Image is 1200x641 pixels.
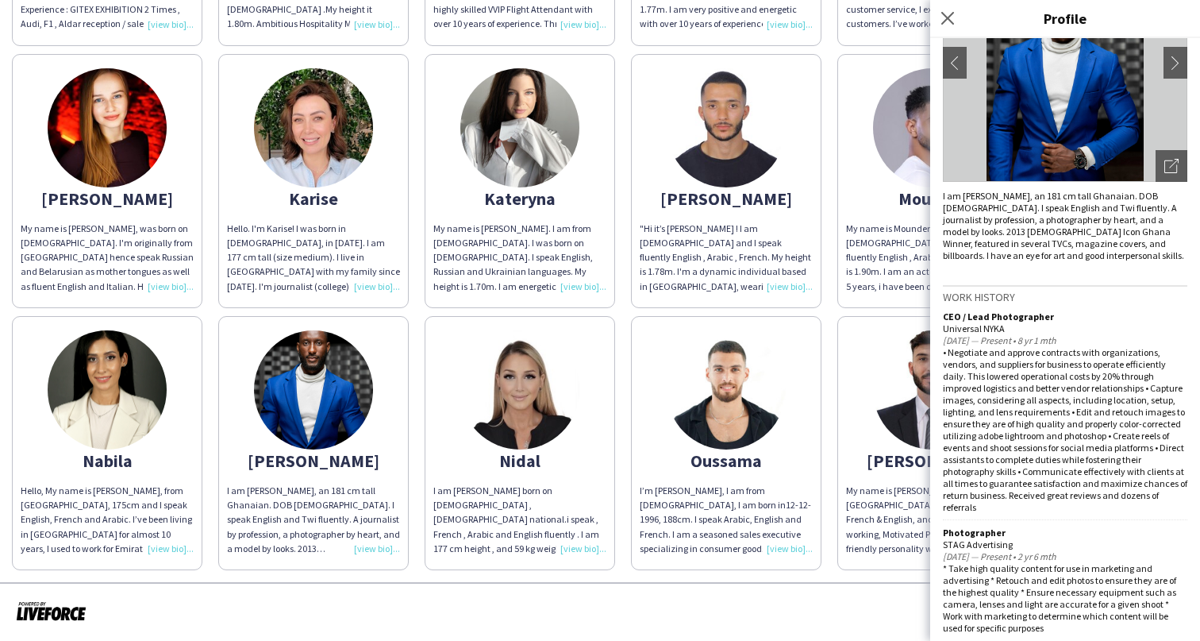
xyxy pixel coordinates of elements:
[48,330,167,450] img: thumb-93af1950-b0fe-43d4-b825-c33117e8cc54.jpg
[460,330,579,450] img: thumb-656e307b017cf.jpeg
[227,191,400,206] div: Karise
[640,454,813,468] div: Oussama
[640,484,813,556] div: I’m [PERSON_NAME], I am from [DEMOGRAPHIC_DATA], I am born in12-12-1996, 188cm. I speak Arabic, E...
[433,191,606,206] div: Kateryna
[943,334,1187,346] div: [DATE] — Present • 8 yr 1 mth
[16,600,87,622] img: Powered by Liveforce
[930,8,1200,29] h3: Profile
[1156,150,1187,182] div: Open photos pop-in
[21,454,194,468] div: Nabila
[21,484,194,556] div: Hello, My name is [PERSON_NAME], from [GEOGRAPHIC_DATA], 175cm and I speak English, French and Ar...
[943,346,1187,513] div: • Negotiate and approve contracts with organizations, vendors, and suppliers for business to oper...
[227,484,400,556] div: I am [PERSON_NAME], an 181 cm tall Ghanaian. DOB [DEMOGRAPHIC_DATA]. I speak English and Twi flue...
[846,454,1019,468] div: [PERSON_NAME]
[227,222,400,393] span: Hello. I'm Karise! I was born in [DEMOGRAPHIC_DATA], in [DATE]. I am 177 cm tall (size medium). I...
[846,222,1019,294] div: My name is Mounder. I am [DEMOGRAPHIC_DATA] and I speak fluently English , Arabic , French. My he...
[667,68,786,187] img: thumb-6637e65bb80ae.jpeg
[873,68,992,187] img: thumb-670cd90546f35.jpeg
[254,68,373,187] img: thumb-64d0e70f1f46d.jpg
[846,484,1019,556] div: My name is [PERSON_NAME] from [GEOGRAPHIC_DATA]. I speak Arabic, French & English, and 1.80m heig...
[846,191,1019,206] div: Mounder
[873,330,992,450] img: thumb-65c84f3a4f658.jpeg
[667,330,786,450] img: thumb-66966a45b4967.jpeg
[21,222,194,423] span: My name is [PERSON_NAME], was born on [DEMOGRAPHIC_DATA]. I'm originally from [GEOGRAPHIC_DATA] h...
[433,454,606,468] div: Nidal
[640,191,813,206] div: [PERSON_NAME]
[460,68,579,187] img: thumb-61c8c0c1e61e2.jpg
[943,290,1187,304] h3: Work history
[48,68,167,187] img: thumb-5f7c6e6edc306.jpg
[943,527,1187,539] div: Photographer
[254,330,373,450] img: thumb-1f3fa0a6-81b1-46d3-8b3f-f1257f6b88eb.jpg
[943,550,1187,562] div: [DATE] — Present • 2 yr 6 mth
[227,454,400,468] div: [PERSON_NAME]
[943,190,1187,261] div: I am [PERSON_NAME], an 181 cm tall Ghanaian. DOB [DEMOGRAPHIC_DATA]. I speak English and Twi flue...
[943,322,1187,334] div: Universal NYKA
[943,562,1187,634] div: * Take high quality content for use in marketing and advertising * Retouch and edit photos to ens...
[433,222,606,294] div: My name is [PERSON_NAME]. I am from [DEMOGRAPHIC_DATA]. I was born on [DEMOGRAPHIC_DATA]. I speak...
[943,311,1187,322] div: CEO / Lead Photographer
[433,484,606,556] div: I am [PERSON_NAME] born on [DEMOGRAPHIC_DATA] , [DEMOGRAPHIC_DATA] national.i speak , French , Ar...
[943,539,1187,550] div: STAG Advertising
[640,222,813,294] div: "Hi it’s [PERSON_NAME] ! I am [DEMOGRAPHIC_DATA] and I speak fluently English , Arabic , French. ...
[21,191,194,206] div: [PERSON_NAME]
